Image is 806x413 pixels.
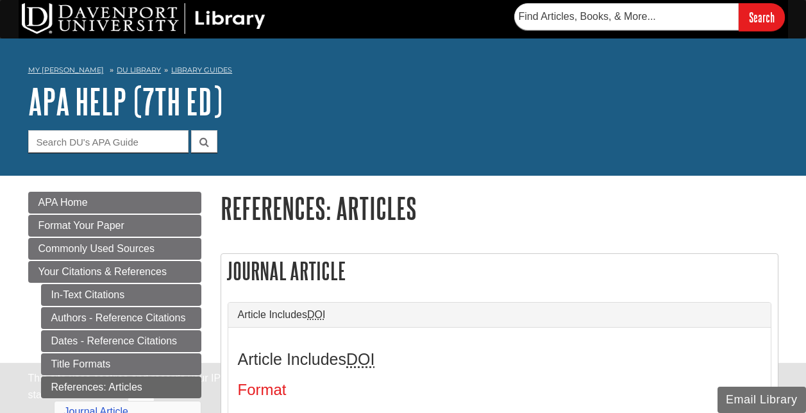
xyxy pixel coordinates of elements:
a: APA Help (7th Ed) [28,81,222,121]
h2: Journal Article [221,254,778,288]
span: Your Citations & References [38,266,167,277]
img: DU Library [22,3,265,34]
a: Article IncludesDOI [238,309,761,321]
input: Find Articles, Books, & More... [514,3,739,30]
a: My [PERSON_NAME] [28,65,104,76]
span: APA Home [38,197,88,208]
a: Format Your Paper [28,215,201,237]
a: Commonly Used Sources [28,238,201,260]
h3: Article Includes [238,350,761,369]
a: APA Home [28,192,201,214]
form: Searches DU Library's articles, books, and more [514,3,785,31]
span: Commonly Used Sources [38,243,155,254]
span: Format Your Paper [38,220,124,231]
input: Search [739,3,785,31]
input: Search DU's APA Guide [28,130,189,153]
a: In-Text Citations [41,284,201,306]
a: References: Articles [41,376,201,398]
a: Your Citations & References [28,261,201,283]
a: DU Library [117,65,161,74]
nav: breadcrumb [28,62,778,82]
a: Title Formats [41,353,201,375]
abbr: Digital Object Identifier. This is the string of numbers associated with a particular article. No... [346,350,374,368]
h1: References: Articles [221,192,778,224]
h4: Format [238,382,761,398]
button: Email Library [718,387,806,413]
a: Authors - Reference Citations [41,307,201,329]
abbr: Digital Object Identifier. This is the string of numbers associated with a particular article. No... [307,309,325,320]
a: Library Guides [171,65,232,74]
a: Dates - Reference Citations [41,330,201,352]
